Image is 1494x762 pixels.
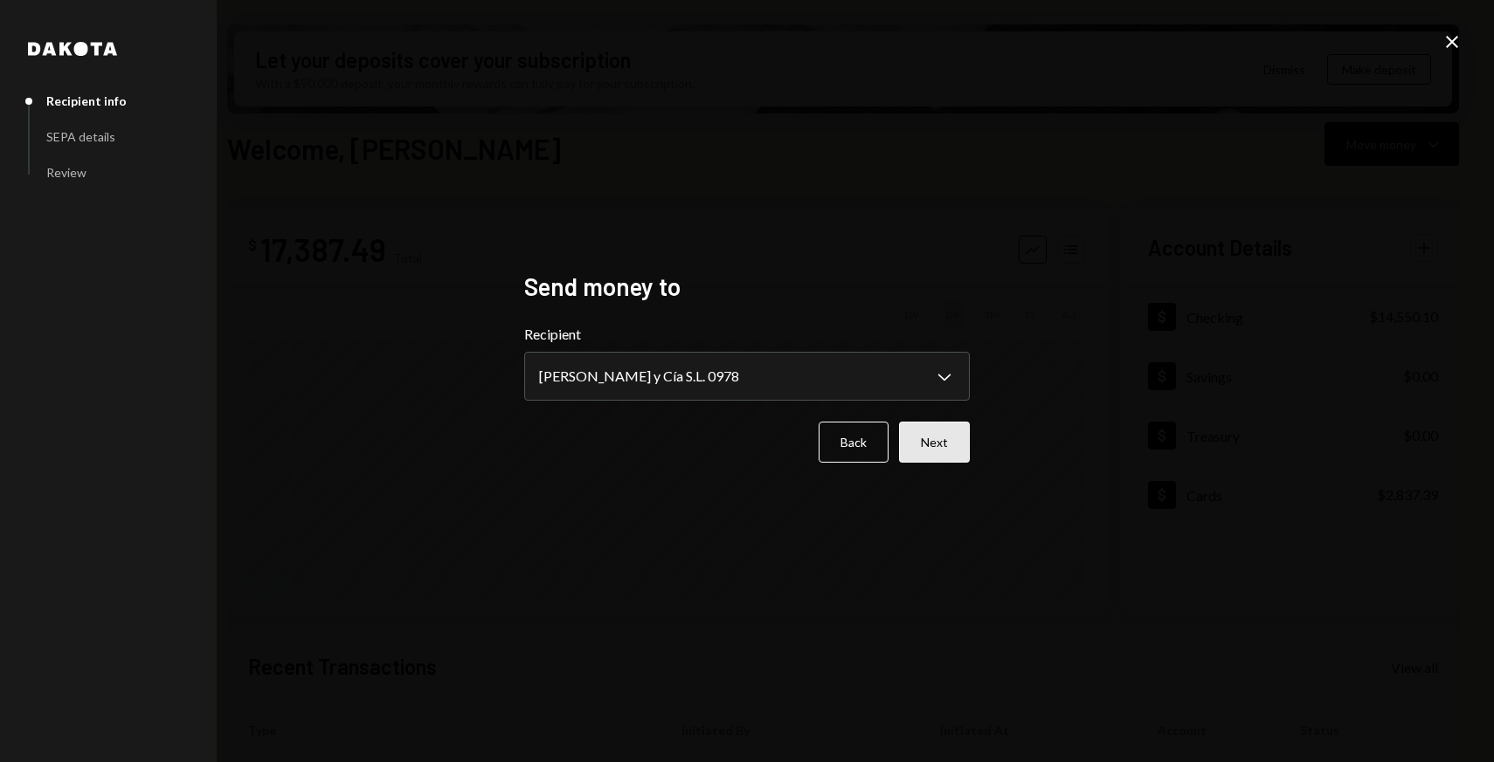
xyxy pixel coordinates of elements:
button: Recipient [524,352,970,401]
button: Back [819,422,889,463]
button: Next [899,422,970,463]
div: Recipient info [46,93,127,108]
div: Review [46,165,86,180]
div: SEPA details [46,129,115,144]
label: Recipient [524,324,970,345]
h2: Send money to [524,270,970,304]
